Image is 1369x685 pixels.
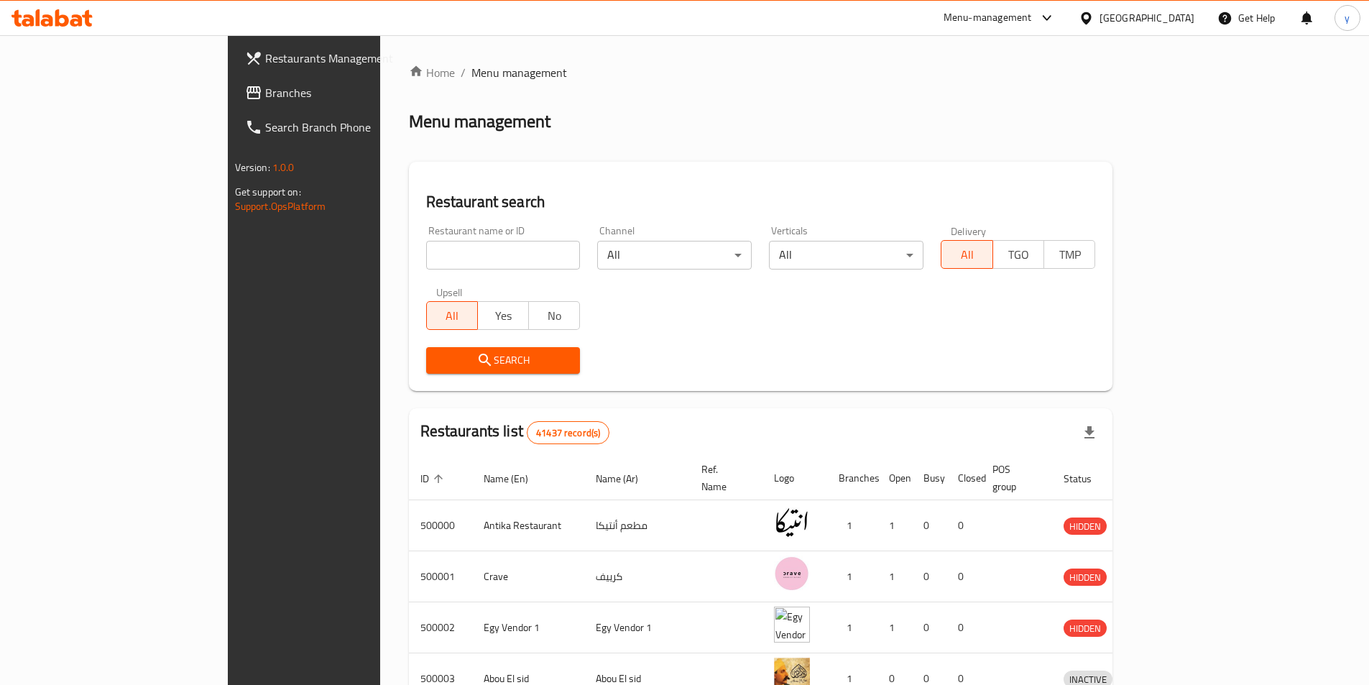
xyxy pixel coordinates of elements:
[426,301,478,330] button: All
[912,456,946,500] th: Busy
[426,191,1096,213] h2: Restaurant search
[999,244,1038,265] span: TGO
[472,551,584,602] td: Crave
[596,470,657,487] span: Name (Ar)
[472,500,584,551] td: Antika Restaurant
[528,301,580,330] button: No
[1064,470,1110,487] span: Status
[235,183,301,201] span: Get support on:
[1064,620,1107,637] div: HIDDEN
[912,551,946,602] td: 0
[265,50,445,67] span: Restaurants Management
[1043,240,1095,269] button: TMP
[584,551,690,602] td: كرييف
[234,110,456,144] a: Search Branch Phone
[409,110,550,133] h2: Menu management
[827,551,877,602] td: 1
[947,244,987,265] span: All
[420,420,610,444] h2: Restaurants list
[426,347,581,374] button: Search
[1072,415,1107,450] div: Export file
[1064,518,1107,535] span: HIDDEN
[433,305,472,326] span: All
[701,461,745,495] span: Ref. Name
[420,470,448,487] span: ID
[436,287,463,297] label: Upsell
[1064,620,1107,637] span: HIDDEN
[1064,569,1107,586] span: HIDDEN
[584,602,690,653] td: Egy Vendor 1
[235,158,270,177] span: Version:
[946,456,981,500] th: Closed
[409,64,1113,81] nav: breadcrumb
[774,505,810,541] img: Antika Restaurant
[951,226,987,236] label: Delivery
[235,197,326,216] a: Support.OpsPlatform
[426,241,581,270] input: Search for restaurant name or ID..
[1064,518,1107,535] div: HIDDEN
[597,241,752,270] div: All
[471,64,567,81] span: Menu management
[992,240,1044,269] button: TGO
[1345,10,1350,26] span: y
[484,470,547,487] span: Name (En)
[827,456,877,500] th: Branches
[877,551,912,602] td: 1
[827,602,877,653] td: 1
[877,456,912,500] th: Open
[946,500,981,551] td: 0
[944,9,1032,27] div: Menu-management
[946,602,981,653] td: 0
[877,602,912,653] td: 1
[912,500,946,551] td: 0
[774,607,810,643] img: Egy Vendor 1
[272,158,295,177] span: 1.0.0
[827,500,877,551] td: 1
[912,602,946,653] td: 0
[484,305,523,326] span: Yes
[774,556,810,592] img: Crave
[472,602,584,653] td: Egy Vendor 1
[1050,244,1089,265] span: TMP
[234,41,456,75] a: Restaurants Management
[265,119,445,136] span: Search Branch Phone
[527,426,609,440] span: 41437 record(s)
[946,551,981,602] td: 0
[477,301,529,330] button: Yes
[535,305,574,326] span: No
[877,500,912,551] td: 1
[584,500,690,551] td: مطعم أنتيكا
[461,64,466,81] li: /
[769,241,923,270] div: All
[438,351,569,369] span: Search
[1100,10,1194,26] div: [GEOGRAPHIC_DATA]
[527,421,609,444] div: Total records count
[265,84,445,101] span: Branches
[234,75,456,110] a: Branches
[1064,569,1107,586] div: HIDDEN
[941,240,992,269] button: All
[762,456,827,500] th: Logo
[992,461,1035,495] span: POS group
